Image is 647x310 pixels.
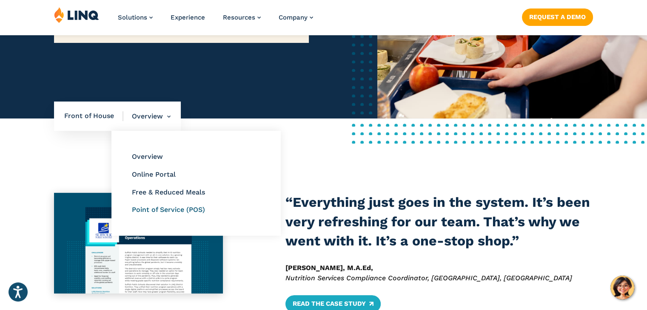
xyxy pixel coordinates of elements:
nav: Button Navigation [522,7,593,25]
a: Point of Service (POS) [132,206,205,214]
span: Solutions [118,14,147,21]
img: LINQ | K‑12 Software [54,7,99,23]
em: Nutrition Services Compliance Coordinator, [GEOGRAPHIC_DATA], [GEOGRAPHIC_DATA] [285,274,572,282]
nav: Primary Navigation [118,7,313,35]
a: Request a Demo [522,8,593,25]
a: Free & Reduced Meals [132,188,205,196]
a: Experience [171,14,205,21]
strong: [PERSON_NAME], M.A.Ed, [285,264,373,272]
img: Suffolk Public Schools case study [54,193,223,293]
a: Company [279,14,313,21]
a: Online Portal [132,170,176,178]
span: Resources [223,14,255,21]
span: Company [279,14,308,21]
h3: “Everything just goes in the system. It’s been very refreshing for our team. That’s why we went w... [285,193,593,251]
button: Hello, have a question? Let’s chat. [610,276,634,299]
a: Solutions [118,14,153,21]
span: Front of House [64,111,123,121]
a: Overview [132,152,163,161]
li: Overview [123,101,171,131]
a: Resources [223,14,261,21]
